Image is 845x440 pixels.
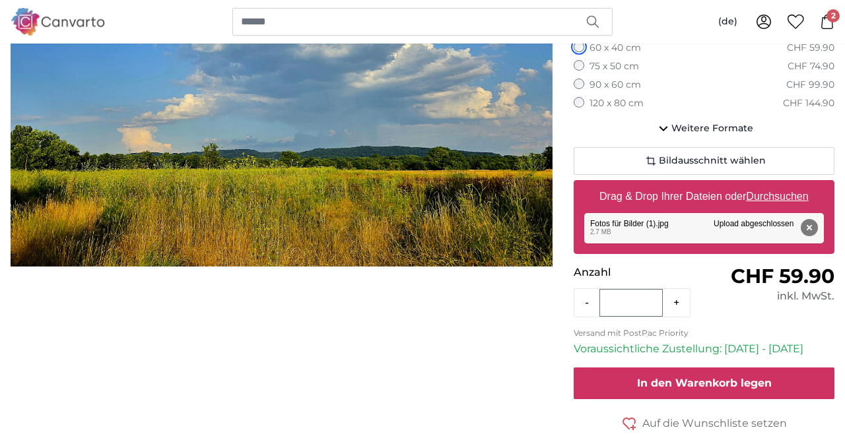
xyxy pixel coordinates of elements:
button: (de) [708,10,748,34]
button: + [663,290,690,316]
div: CHF 144.90 [783,97,834,110]
label: 120 x 80 cm [590,97,644,110]
img: Canvarto [11,8,106,35]
button: - [574,290,599,316]
span: In den Warenkorb legen [637,377,772,389]
div: CHF 74.90 [788,60,834,73]
label: 75 x 50 cm [590,60,639,73]
span: CHF 59.90 [731,264,834,288]
div: inkl. MwSt. [704,288,834,304]
span: 2 [827,9,840,22]
div: CHF 59.90 [787,42,834,55]
label: Drag & Drop Ihrer Dateien oder [594,183,814,210]
div: CHF 99.90 [786,79,834,92]
button: Auf die Wunschliste setzen [574,415,834,431]
span: Auf die Wunschliste setzen [642,416,787,431]
p: Anzahl [574,265,704,280]
button: Bildausschnitt wählen [574,147,834,175]
span: Weitere Formate [671,122,753,135]
p: Voraussichtliche Zustellung: [DATE] - [DATE] [574,341,834,357]
label: 90 x 60 cm [590,79,641,92]
u: Durchsuchen [747,191,809,202]
p: Versand mit PostPac Priority [574,328,834,338]
label: 60 x 40 cm [590,42,641,55]
button: Weitere Formate [574,115,834,142]
span: Bildausschnitt wählen [659,154,766,168]
button: In den Warenkorb legen [574,367,834,399]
